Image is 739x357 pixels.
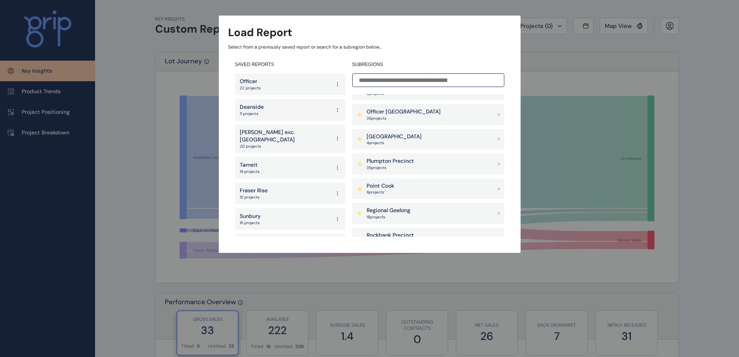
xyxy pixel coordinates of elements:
p: 35 project s [367,165,414,171]
p: 22 projects [240,85,261,91]
p: Officer [GEOGRAPHIC_DATA] [367,108,441,116]
p: 19 projects [240,169,260,174]
p: 4 project s [367,140,422,146]
p: Select from a previously saved report or search for a subregion below... [228,44,511,51]
h3: Load Report [228,25,292,40]
p: Deanside [240,103,264,111]
h4: SAVED REPORTS [235,61,345,68]
p: Fraser Rise [240,187,268,195]
p: 35 project s [367,116,441,121]
p: Sunbury [240,212,261,220]
p: 11 projects [240,111,264,117]
p: 20 projects [240,144,331,149]
p: [GEOGRAPHIC_DATA] [367,133,422,141]
p: 6 project s [367,190,394,195]
p: Plumpton Precinct [367,157,414,165]
h4: SUBREGIONS [352,61,504,68]
p: Point Cook [367,182,394,190]
p: 9 project s [367,91,434,96]
p: 16 projects [240,220,261,226]
p: Rockbank Precinct [367,232,414,239]
p: Tarneit [240,161,260,169]
p: 18 project s [367,214,410,220]
p: 15 projects [240,195,268,200]
p: Regional Geelong [367,207,410,214]
p: Officer [240,78,261,85]
p: [PERSON_NAME] exc. [GEOGRAPHIC_DATA] [240,129,331,144]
